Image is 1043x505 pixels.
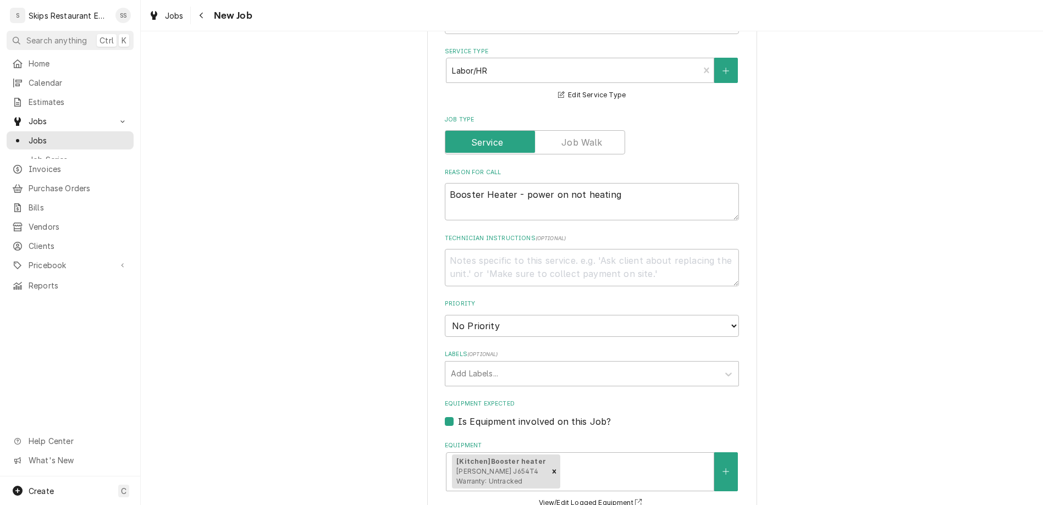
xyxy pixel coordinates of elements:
a: Go to Help Center [7,432,134,450]
span: Vendors [29,221,128,232]
div: Priority [445,299,739,336]
a: Jobs [7,131,134,149]
span: Purchase Orders [29,182,128,194]
span: ( optional ) [467,351,498,357]
div: S [10,8,25,23]
a: Bills [7,198,134,217]
span: Ctrl [100,35,114,46]
label: Equipment Expected [445,399,739,408]
label: Priority [445,299,739,308]
strong: [Kitchen] Booster heater [456,457,546,465]
span: Jobs [29,115,112,127]
span: K [122,35,126,46]
span: Clients [29,240,128,252]
span: Create [29,486,54,496]
button: Search anythingCtrlK [7,31,134,50]
div: Equipment Expected [445,399,739,428]
div: Job Type [445,115,739,154]
textarea: Booster Heater - power on not heating [445,183,739,220]
a: Calendar [7,74,134,92]
label: Reason For Call [445,168,739,177]
span: Invoices [29,163,128,175]
span: ( optional ) [536,235,566,241]
a: Go to Pricebook [7,256,134,274]
div: Remove [object Object] [548,454,560,489]
a: Estimates [7,93,134,111]
span: Pricebook [29,259,112,271]
span: What's New [29,454,127,466]
label: Technician Instructions [445,234,739,243]
span: Jobs [29,135,128,146]
div: Labels [445,350,739,386]
svg: Create New Equipment [722,468,729,475]
a: Go to What's New [7,451,134,469]
span: C [121,485,126,497]
span: Bills [29,202,128,213]
label: Labels [445,350,739,359]
div: Skips Restaurant Equipment [29,10,109,21]
button: Create New Service [714,58,737,83]
a: Purchase Orders [7,179,134,197]
a: Home [7,54,134,73]
span: Home [29,58,128,69]
button: Create New Equipment [714,452,737,491]
div: Shan Skipper's Avatar [115,8,131,23]
div: Technician Instructions [445,234,739,286]
button: Edit Service Type [556,88,627,102]
label: Job Type [445,115,739,124]
span: Estimates [29,96,128,108]
label: Is Equipment involved on this Job? [458,415,611,428]
span: Jobs [165,10,184,21]
svg: Create New Service [722,67,729,75]
a: Job Series [7,151,134,169]
a: Reports [7,276,134,295]
div: SS [115,8,131,23]
span: Calendar [29,77,128,88]
a: Vendors [7,218,134,236]
span: New Job [211,8,252,23]
a: Invoices [7,160,134,178]
a: Go to Jobs [7,112,134,130]
a: Clients [7,237,134,255]
button: Navigate back [193,7,211,24]
span: Reports [29,280,128,291]
span: [PERSON_NAME] J654T4 Warranty: Untracked [456,467,538,485]
div: Reason For Call [445,168,739,220]
span: Job Series [29,154,128,165]
label: Equipment [445,441,739,450]
label: Service Type [445,47,739,56]
div: Service Type [445,47,739,102]
a: Jobs [144,7,188,25]
span: Help Center [29,435,127,447]
span: Search anything [26,35,87,46]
